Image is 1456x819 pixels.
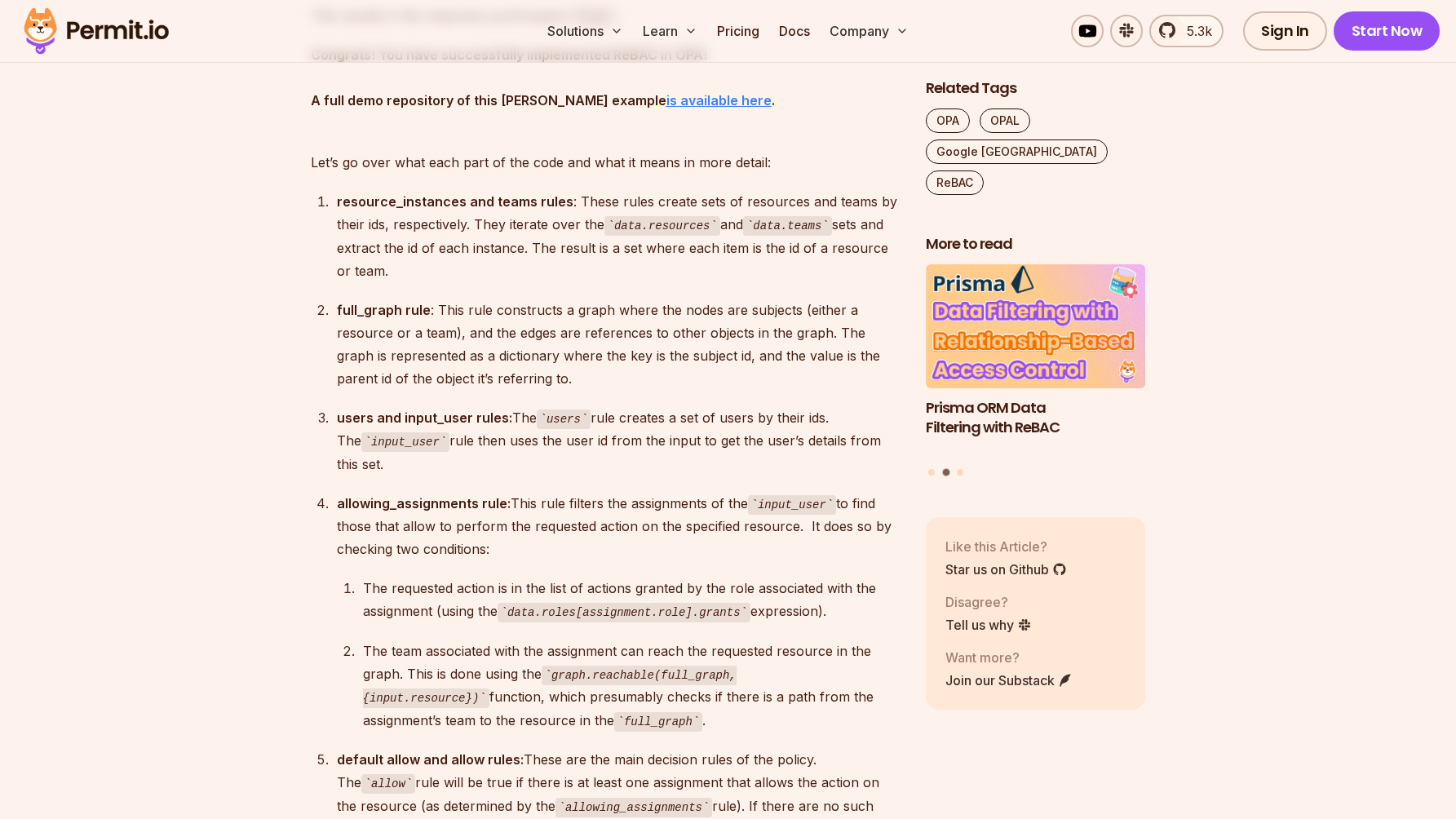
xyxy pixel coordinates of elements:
[337,495,511,511] strong: allowing_assignments rule:
[337,492,900,561] p: This rule filters the assignments of the to find those that allow to perform the requested action...
[311,92,666,108] strong: A full demo repository of this [PERSON_NAME] example
[957,468,963,475] button: Go to slide 3
[945,647,1073,666] p: Want more?
[604,216,720,236] code: data.resources
[823,15,915,47] button: Company
[926,170,984,195] a: ReBAC
[541,15,630,47] button: Solutions
[537,409,591,429] code: users
[926,397,1146,438] h3: Prisma ORM Data Filtering with ReBAC
[337,409,512,426] strong: users and input_user rules:
[337,190,900,282] p: : These rules create sets of resources and teams by their ids, respectively. They iterate over th...
[363,577,900,623] p: The requested action is in the list of actions granted by the role associated with the assignment...
[945,536,1067,556] p: Like this Article?
[1243,11,1327,51] a: Sign In
[772,92,775,108] strong: .
[926,139,1108,164] a: Google [GEOGRAPHIC_DATA]
[710,15,766,47] a: Pricing
[945,559,1067,578] a: Star us on Github
[942,468,949,476] button: Go to slide 2
[498,603,750,622] code: data.roles[assignment.role].grants
[555,798,713,817] code: allowing_assignments
[337,302,431,318] strong: full_graph rule
[337,299,900,390] p: : This rule constructs a graph where the nodes are subjects (either a resource or a team), and th...
[926,78,1146,99] h2: Related Tags
[363,640,900,733] p: The team associated with the assignment can reach the requested resource in the graph. This is do...
[926,108,970,133] a: OPA
[945,614,1032,634] a: Tell us why
[980,108,1030,133] a: OPAL
[926,234,1146,255] h2: More to read
[743,216,832,236] code: data.teams
[337,751,524,768] strong: default allow and allow rules:
[614,712,703,732] code: full_graph
[926,264,1146,478] div: Posts
[361,774,416,794] code: allow
[926,264,1146,458] li: 2 of 3
[772,15,817,47] a: Docs
[1177,21,1212,41] span: 5.3k
[945,591,1032,611] p: Disagree?
[361,432,450,452] code: input_user
[926,264,1146,458] a: Prisma ORM Data Filtering with ReBACPrisma ORM Data Filtering with ReBAC
[311,151,900,174] p: Let’s go over what each part of the code and what it means in more detail:
[1149,15,1224,47] a: 5.3k
[926,264,1146,388] img: Prisma ORM Data Filtering with ReBAC
[928,468,935,475] button: Go to slide 1
[636,15,704,47] button: Learn
[1334,11,1441,51] a: Start Now
[337,406,900,476] p: The rule creates a set of users by their ids. The rule then uses the user id from the input to ge...
[337,193,573,210] strong: resource_instances and teams rules
[16,3,176,59] img: Permit logo
[666,92,772,108] a: is available here
[363,666,737,709] code: graph.reachable(full_graph,{input.resource})
[945,670,1073,689] a: Join our Substack
[748,495,837,515] code: input_user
